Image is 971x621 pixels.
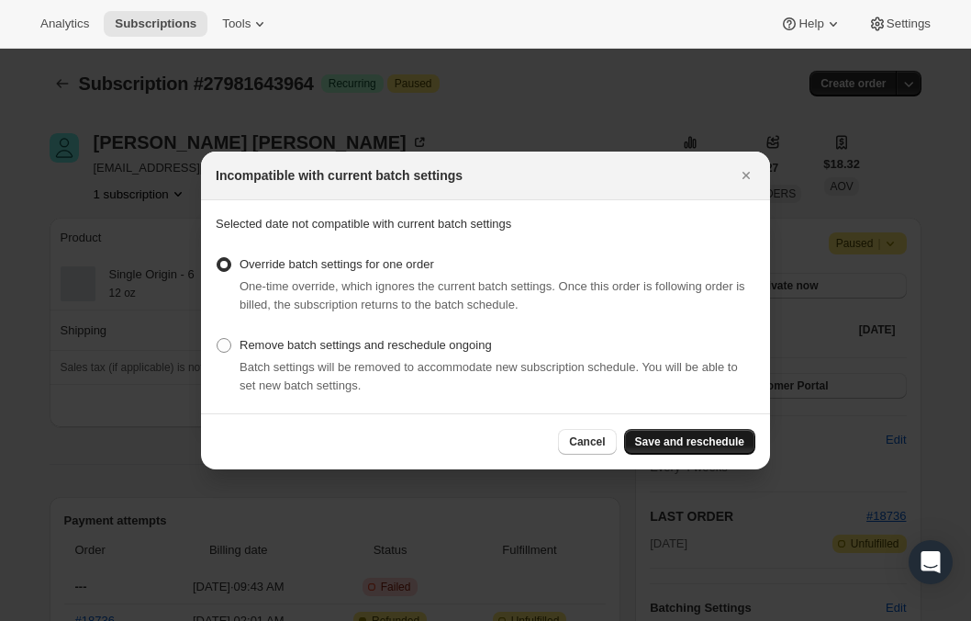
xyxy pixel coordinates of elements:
[222,17,251,31] span: Tools
[733,163,759,188] button: Close
[769,11,853,37] button: Help
[558,429,616,455] button: Cancel
[240,360,738,392] span: Batch settings will be removed to accommodate new subscription schedule. You will be able to set ...
[104,11,207,37] button: Subscriptions
[569,435,605,449] span: Cancel
[887,17,931,31] span: Settings
[40,17,89,31] span: Analytics
[635,435,744,449] span: Save and reschedule
[240,279,745,311] span: One-time override, which ignores the current batch settings. Once this order is following order i...
[909,540,953,584] div: Open Intercom Messenger
[624,429,755,455] button: Save and reschedule
[115,17,196,31] span: Subscriptions
[216,217,511,231] span: Selected date not compatible with current batch settings
[857,11,942,37] button: Settings
[216,166,463,185] h2: Incompatible with current batch settings
[211,11,280,37] button: Tools
[29,11,100,37] button: Analytics
[240,257,434,271] span: Override batch settings for one order
[798,17,823,31] span: Help
[240,338,492,352] span: Remove batch settings and reschedule ongoing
